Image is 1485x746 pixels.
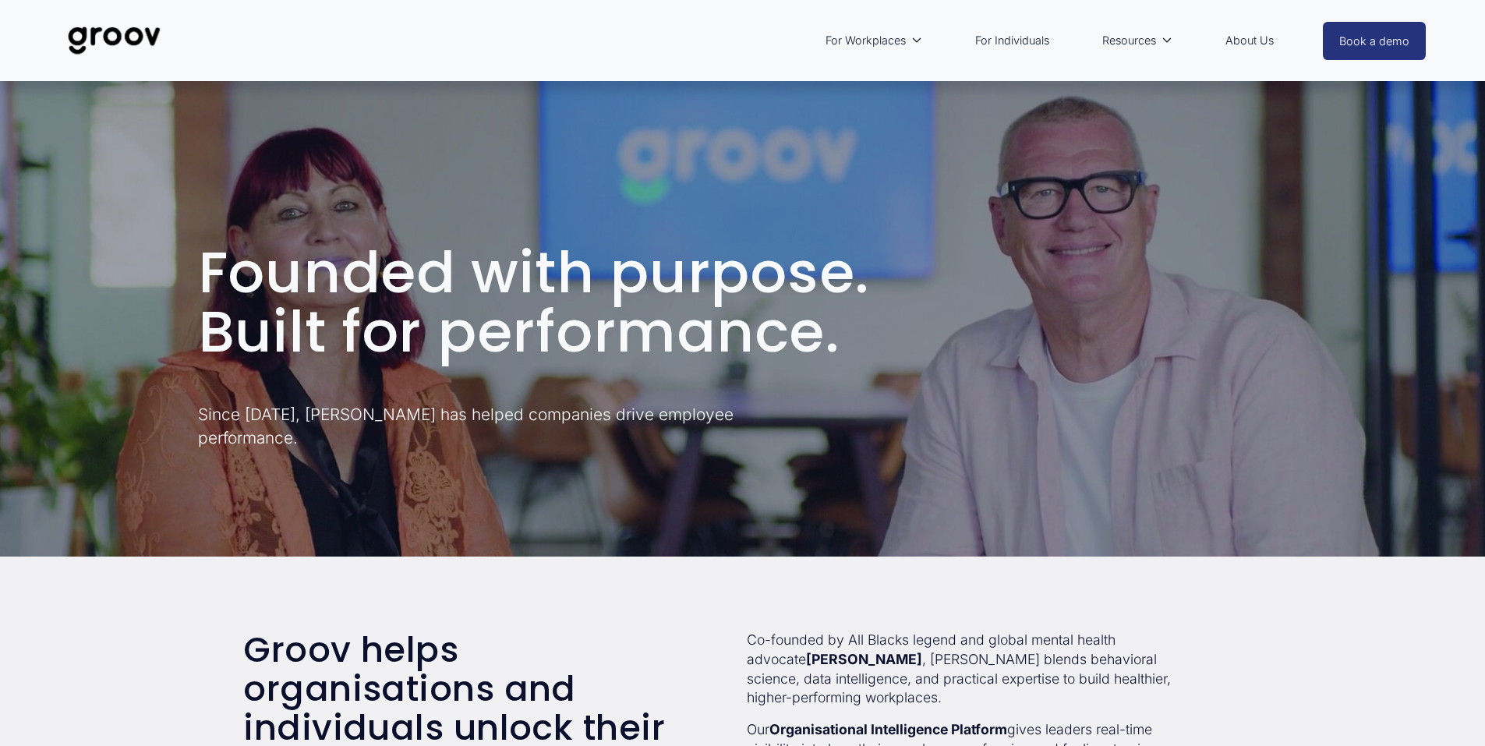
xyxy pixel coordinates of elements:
[747,631,1196,708] p: Co-founded by All Blacks legend and global mental health advocate , [PERSON_NAME] blends behavior...
[818,23,931,58] a: folder dropdown
[1323,22,1426,60] a: Book a demo
[198,403,830,448] p: Since [DATE], [PERSON_NAME] has helped companies drive employee performance.
[1094,23,1181,58] a: folder dropdown
[198,243,1288,361] h1: Founded with purpose. Built for performance.
[826,30,906,51] span: For Workplaces
[1218,23,1282,58] a: About Us
[967,23,1057,58] a: For Individuals
[1102,30,1156,51] span: Resources
[59,15,169,66] img: Groov | Unlock Human Potential at Work and in Life
[806,651,922,667] strong: [PERSON_NAME]
[769,721,1007,737] strong: Organisational Intelligence Platform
